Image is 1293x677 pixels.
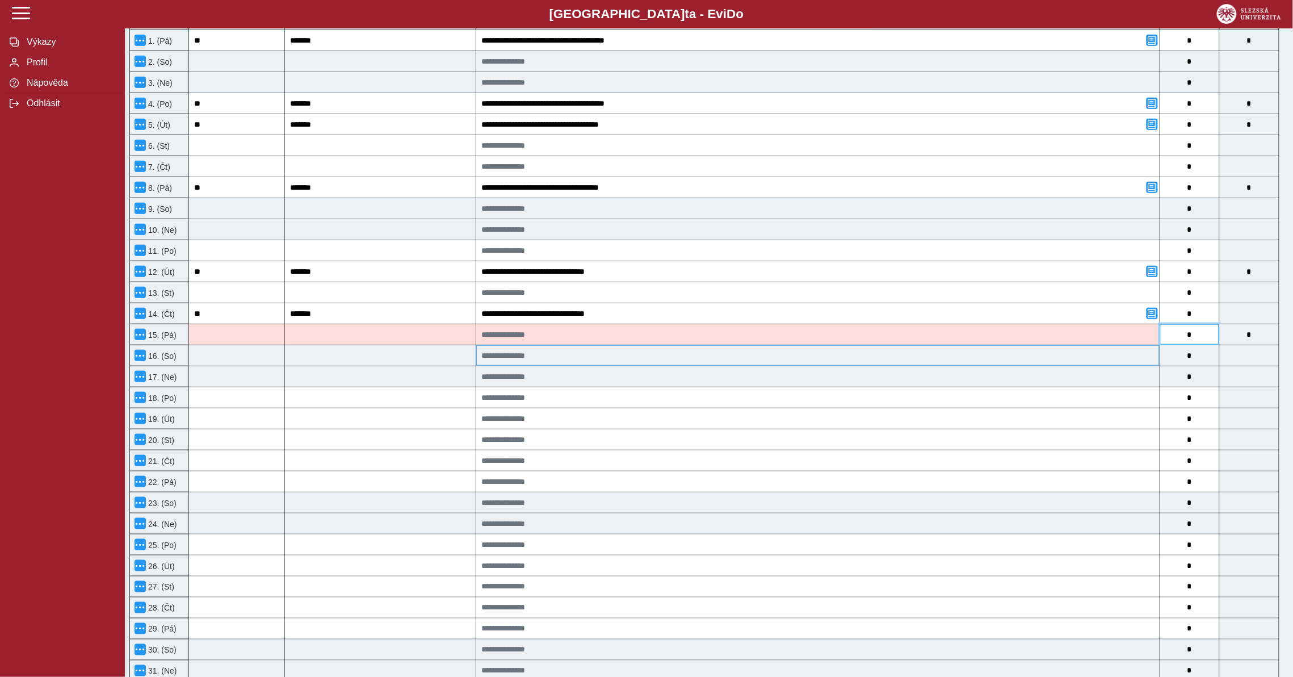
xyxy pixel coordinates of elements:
span: o [736,7,744,21]
button: Menu [135,98,146,109]
span: 27. (St) [146,583,174,592]
span: 14. (Čt) [146,310,175,319]
span: 18. (Po) [146,394,177,403]
span: Profil [23,57,115,68]
span: 10. (Ne) [146,225,177,235]
span: 23. (So) [146,499,177,508]
button: Menu [135,497,146,508]
span: 16. (So) [146,352,177,361]
button: Menu [135,560,146,571]
button: Menu [135,161,146,172]
button: Menu [135,665,146,676]
button: Menu [135,518,146,529]
span: 30. (So) [146,646,177,655]
span: 2. (So) [146,57,172,66]
button: Menu [135,623,146,634]
span: 26. (Út) [146,562,175,571]
span: 19. (Út) [146,415,175,424]
span: Odhlásit [23,98,115,108]
button: Přidat poznámku [1147,266,1158,277]
span: 5. (Út) [146,120,170,129]
button: Menu [135,371,146,382]
span: 28. (Čt) [146,604,175,613]
button: Menu [135,350,146,361]
span: 21. (Čt) [146,457,175,466]
button: Menu [135,224,146,235]
button: Přidat poznámku [1147,182,1158,193]
span: Nápověda [23,78,115,88]
span: 25. (Po) [146,541,177,550]
button: Menu [135,329,146,340]
span: 3. (Ne) [146,78,173,87]
button: Menu [135,455,146,466]
button: Menu [135,392,146,403]
button: Přidat poznámku [1147,308,1158,319]
span: t [685,7,689,21]
button: Menu [135,581,146,592]
button: Menu [135,266,146,277]
button: Přidat poznámku [1147,35,1158,46]
button: Menu [135,308,146,319]
button: Menu [135,644,146,655]
button: Menu [135,56,146,67]
span: 17. (Ne) [146,373,177,382]
span: 24. (Ne) [146,520,177,529]
img: logo_web_su.png [1217,4,1281,24]
span: 9. (So) [146,204,172,214]
button: Přidat poznámku [1147,119,1158,130]
button: Přidat poznámku [1147,98,1158,109]
button: Menu [135,476,146,487]
span: 29. (Pá) [146,625,177,634]
span: 11. (Po) [146,246,177,256]
button: Menu [135,119,146,130]
button: Menu [135,602,146,613]
span: 13. (St) [146,289,174,298]
button: Menu [135,539,146,550]
span: Výkazy [23,37,115,47]
button: Menu [135,140,146,151]
span: 22. (Pá) [146,478,177,487]
button: Menu [135,203,146,214]
button: Menu [135,35,146,46]
span: 15. (Pá) [146,331,177,340]
button: Menu [135,77,146,88]
span: 8. (Pá) [146,183,172,193]
button: Menu [135,287,146,298]
span: D [727,7,736,21]
button: Menu [135,245,146,256]
span: 1. (Pá) [146,36,172,45]
span: 6. (St) [146,141,170,151]
span: 7. (Čt) [146,162,170,172]
span: 31. (Ne) [146,667,177,676]
b: [GEOGRAPHIC_DATA] a - Evi [34,7,1259,22]
span: 12. (Út) [146,268,175,277]
span: 4. (Po) [146,99,172,108]
button: Menu [135,434,146,445]
button: Menu [135,182,146,193]
button: Menu [135,413,146,424]
span: 20. (St) [146,436,174,445]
